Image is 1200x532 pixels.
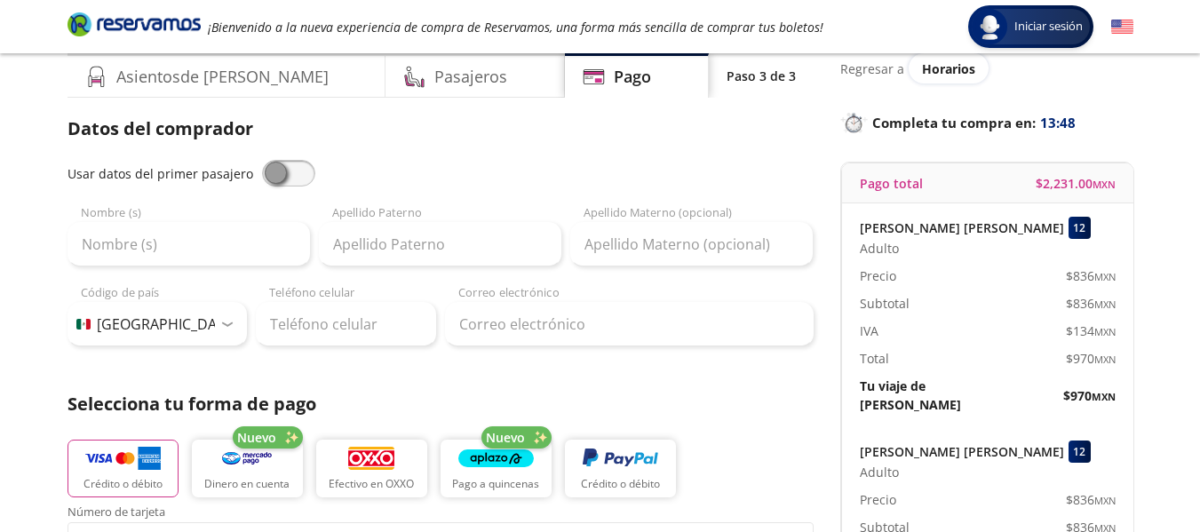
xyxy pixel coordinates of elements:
[237,428,276,447] span: Nuevo
[208,19,823,36] em: ¡Bienvenido a la nueva experiencia de compra de Reservamos, una forma más sencilla de comprar tus...
[116,65,329,89] h4: Asientos de [PERSON_NAME]
[860,266,896,285] p: Precio
[1066,322,1116,340] span: $ 134
[68,11,201,37] i: Brand Logo
[1036,174,1116,193] span: $ 2,231.00
[68,11,201,43] a: Brand Logo
[316,440,427,497] button: Efectivo en OXXO
[1040,113,1076,133] span: 13:48
[860,218,1064,237] p: [PERSON_NAME] [PERSON_NAME]
[860,463,899,481] span: Adulto
[486,428,525,447] span: Nuevo
[840,53,1133,83] div: Regresar a ver horarios
[1094,494,1116,507] small: MXN
[445,302,814,346] input: Correo electrónico
[76,319,91,330] img: MX
[922,60,975,77] span: Horarios
[581,476,660,492] p: Crédito o débito
[860,174,923,193] p: Pago total
[1066,266,1116,285] span: $ 836
[1094,325,1116,338] small: MXN
[441,440,552,497] button: Pago a quincenas
[1094,298,1116,311] small: MXN
[860,239,899,258] span: Adulto
[840,110,1133,135] p: Completa tu compra en :
[860,322,878,340] p: IVA
[68,391,814,417] p: Selecciona tu forma de pago
[1066,490,1116,509] span: $ 836
[1007,18,1090,36] span: Iniciar sesión
[840,60,904,78] p: Regresar a
[68,115,814,142] p: Datos del comprador
[860,377,988,414] p: Tu viaje de [PERSON_NAME]
[452,476,539,492] p: Pago a quincenas
[1063,386,1116,405] span: $ 970
[1069,217,1091,239] div: 12
[860,442,1064,461] p: [PERSON_NAME] [PERSON_NAME]
[192,440,303,497] button: Dinero en cuenta
[256,302,436,346] input: Teléfono celular
[1094,270,1116,283] small: MXN
[1093,178,1116,191] small: MXN
[434,65,507,89] h4: Pasajeros
[319,222,561,266] input: Apellido Paterno
[83,476,163,492] p: Crédito o débito
[1094,353,1116,366] small: MXN
[1066,349,1116,368] span: $ 970
[68,506,814,522] span: Número de tarjeta
[329,476,414,492] p: Efectivo en OXXO
[68,165,253,182] span: Usar datos del primer pasajero
[68,222,310,266] input: Nombre (s)
[860,490,896,509] p: Precio
[1092,390,1116,403] small: MXN
[565,440,676,497] button: Crédito o débito
[727,67,796,85] p: Paso 3 de 3
[1066,294,1116,313] span: $ 836
[860,294,910,313] p: Subtotal
[860,349,889,368] p: Total
[614,65,651,89] h4: Pago
[1111,16,1133,38] button: English
[68,440,179,497] button: Crédito o débito
[204,476,290,492] p: Dinero en cuenta
[570,222,813,266] input: Apellido Materno (opcional)
[1069,441,1091,463] div: 12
